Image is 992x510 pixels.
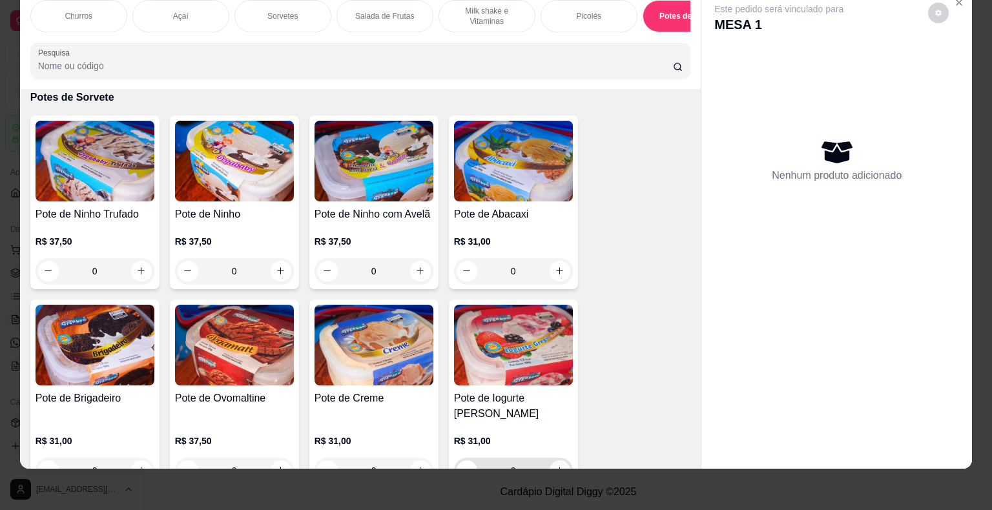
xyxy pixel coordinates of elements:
[36,207,154,222] h4: Pote de Ninho Trufado
[410,261,431,281] button: increase-product-quantity
[131,460,152,481] button: increase-product-quantity
[454,434,573,447] p: R$ 31,00
[457,460,477,481] button: decrease-product-quantity
[36,121,154,201] img: product-image
[315,235,433,248] p: R$ 37,50
[38,460,59,481] button: decrease-product-quantity
[714,3,843,15] p: Este pedido será vinculado para
[36,434,154,447] p: R$ 31,00
[315,207,433,222] h4: Pote de Ninho com Avelã
[175,305,294,385] img: product-image
[454,391,573,422] h4: Pote de Iogurte [PERSON_NAME]
[36,391,154,406] h4: Pote de Brigadeiro
[271,460,291,481] button: increase-product-quantity
[454,305,573,385] img: product-image
[36,305,154,385] img: product-image
[175,235,294,248] p: R$ 37,50
[449,6,524,26] p: Milk shake e Vitaminas
[175,207,294,222] h4: Pote de Ninho
[550,460,570,481] button: increase-product-quantity
[315,434,433,447] p: R$ 31,00
[454,235,573,248] p: R$ 31,00
[36,235,154,248] p: R$ 37,50
[772,168,902,183] p: Nenhum produto adicionado
[315,305,433,385] img: product-image
[659,11,722,21] p: Potes de Sorvete
[271,261,291,281] button: increase-product-quantity
[317,460,338,481] button: decrease-product-quantity
[175,121,294,201] img: product-image
[355,11,414,21] p: Salada de Frutas
[175,434,294,447] p: R$ 37,50
[178,460,198,481] button: decrease-product-quantity
[131,261,152,281] button: increase-product-quantity
[576,11,601,21] p: Picolés
[315,121,433,201] img: product-image
[457,261,477,281] button: decrease-product-quantity
[714,15,843,34] p: MESA 1
[173,11,189,21] p: Açaí
[175,391,294,406] h4: Pote de Ovomaltine
[454,121,573,201] img: product-image
[315,391,433,406] h4: Pote de Creme
[38,59,673,72] input: Pesquisa
[928,3,949,23] button: decrease-product-quantity
[30,90,691,105] p: Potes de Sorvete
[317,261,338,281] button: decrease-product-quantity
[38,261,59,281] button: decrease-product-quantity
[550,261,570,281] button: increase-product-quantity
[267,11,298,21] p: Sorvetes
[38,47,74,58] label: Pesquisa
[454,207,573,222] h4: Pote de Abacaxi
[410,460,431,481] button: increase-product-quantity
[65,11,92,21] p: Churros
[178,261,198,281] button: decrease-product-quantity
